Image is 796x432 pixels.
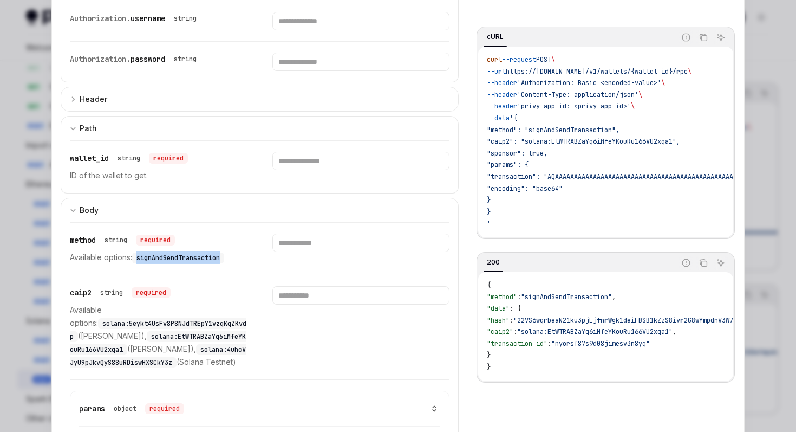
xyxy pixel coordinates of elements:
[428,405,440,412] button: show 2 properties
[61,87,459,112] button: Expand input section
[679,30,693,44] button: Report incorrect code
[612,293,616,301] span: ,
[487,208,491,216] span: }
[487,184,563,193] span: "encoding": "base64"
[70,304,246,369] p: Available options: ([PERSON_NAME]), ([PERSON_NAME]), (Solana Testnet)
[487,126,619,134] span: "method": "signAndSendTransaction",
[272,152,449,170] input: Enter wallet_id
[487,339,547,348] span: "transaction_id"
[487,55,502,64] span: curl
[136,254,220,262] span: signAndSendTransaction
[131,14,165,23] span: username
[70,235,96,245] span: method
[487,196,491,204] span: }
[70,14,131,23] span: Authorization.
[551,339,650,348] span: "nyorsf87s9d08jimesv3n8yq"
[79,404,105,414] span: params
[149,153,188,164] div: required
[272,286,449,305] input: Enter caip2
[688,67,691,76] span: \
[487,91,517,99] span: --header
[673,327,676,336] span: ,
[487,304,510,313] span: "data"
[70,319,246,341] span: solana:5eykt4UsFv8P8NJdTREpY1vzqKqZKvdp
[487,351,491,359] span: }
[487,316,510,325] span: "hash"
[70,288,92,298] span: caip2
[132,287,171,298] div: required
[487,160,529,169] span: "params": {
[521,293,612,301] span: "signAndSendTransaction"
[661,79,665,87] span: \
[487,114,510,122] span: --data
[487,67,506,76] span: --url
[487,293,517,301] span: "method"
[136,235,175,246] div: required
[696,30,710,44] button: Copy the contents from the code block
[517,91,638,99] span: 'Content-Type: application/json'
[487,79,517,87] span: --header
[272,12,449,30] input: Enter username
[679,256,693,270] button: Report incorrect code
[61,198,459,222] button: Expand input section
[517,293,521,301] span: :
[70,169,246,182] p: ID of the wallet to get.
[547,339,551,348] span: :
[487,327,513,336] span: "caip2"
[80,122,97,135] div: Path
[70,152,188,165] div: wallet_id
[551,55,555,64] span: \
[272,234,449,252] input: Enter method
[272,53,449,71] input: Enter password
[145,403,184,414] div: required
[70,332,246,354] span: solana:EtWTRABZaYq6iMfeYKouRu166VU2xqa1
[80,93,107,106] div: Header
[131,54,165,64] span: password
[631,102,635,111] span: \
[517,79,661,87] span: 'Authorization: Basic <encoded-value>'
[79,402,184,415] div: params
[513,327,517,336] span: :
[502,55,536,64] span: --request
[510,316,513,325] span: :
[714,256,728,270] button: Ask AI
[517,102,631,111] span: 'privy-app-id: <privy-app-id>'
[61,116,459,140] button: Expand input section
[487,281,491,289] span: {
[510,304,521,313] span: : {
[484,256,503,269] div: 200
[517,327,673,336] span: "solana:EtWTRABZaYq6iMfeYKouRu166VU2xqa1"
[510,114,517,122] span: '{
[696,256,710,270] button: Copy the contents from the code block
[638,91,642,99] span: \
[536,55,551,64] span: POST
[70,54,131,64] span: Authorization.
[70,53,201,66] div: Authorization.password
[70,251,246,264] p: Available options:
[80,204,99,217] div: Body
[487,363,491,371] span: }
[487,137,680,146] span: "caip2": "solana:EtWTRABZaYq6iMfeYKouRu166VU2xqa1",
[70,234,175,247] div: method
[714,30,728,44] button: Ask AI
[487,149,547,158] span: "sponsor": true,
[70,286,171,299] div: caip2
[487,219,491,228] span: '
[70,153,109,163] span: wallet_id
[70,12,201,25] div: Authorization.username
[487,102,517,111] span: --header
[484,30,507,43] div: cURL
[506,67,688,76] span: https://[DOMAIN_NAME]/v1/wallets/{wallet_id}/rpc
